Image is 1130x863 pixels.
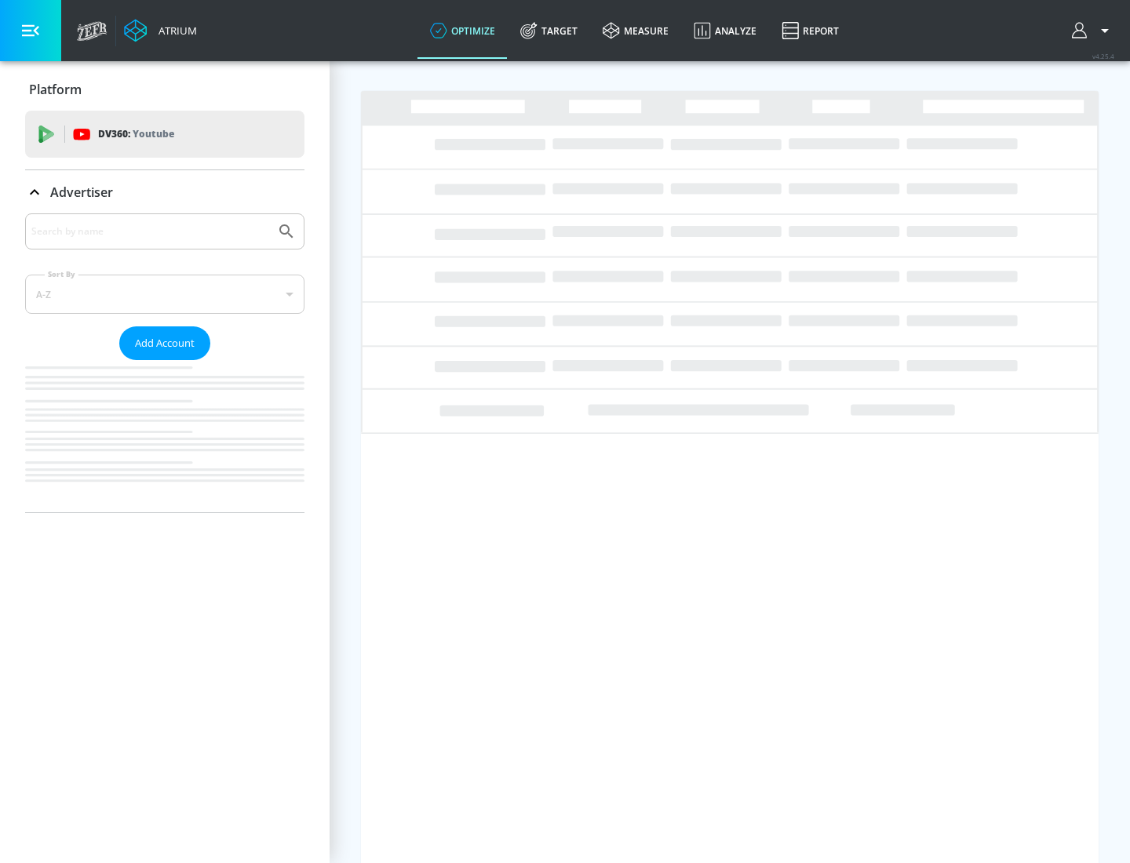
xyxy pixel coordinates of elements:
div: Platform [25,67,304,111]
a: Atrium [124,19,197,42]
label: Sort By [45,269,78,279]
div: DV360: Youtube [25,111,304,158]
div: Atrium [152,24,197,38]
nav: list of Advertiser [25,360,304,512]
div: Advertiser [25,213,304,512]
p: Advertiser [50,184,113,201]
a: Target [508,2,590,59]
p: DV360: [98,126,174,143]
span: Add Account [135,334,195,352]
a: Report [769,2,851,59]
a: measure [590,2,681,59]
a: optimize [417,2,508,59]
button: Add Account [119,326,210,360]
span: v 4.25.4 [1092,52,1114,60]
p: Youtube [133,126,174,142]
input: Search by name [31,221,269,242]
p: Platform [29,81,82,98]
div: A-Z [25,275,304,314]
a: Analyze [681,2,769,59]
div: Advertiser [25,170,304,214]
